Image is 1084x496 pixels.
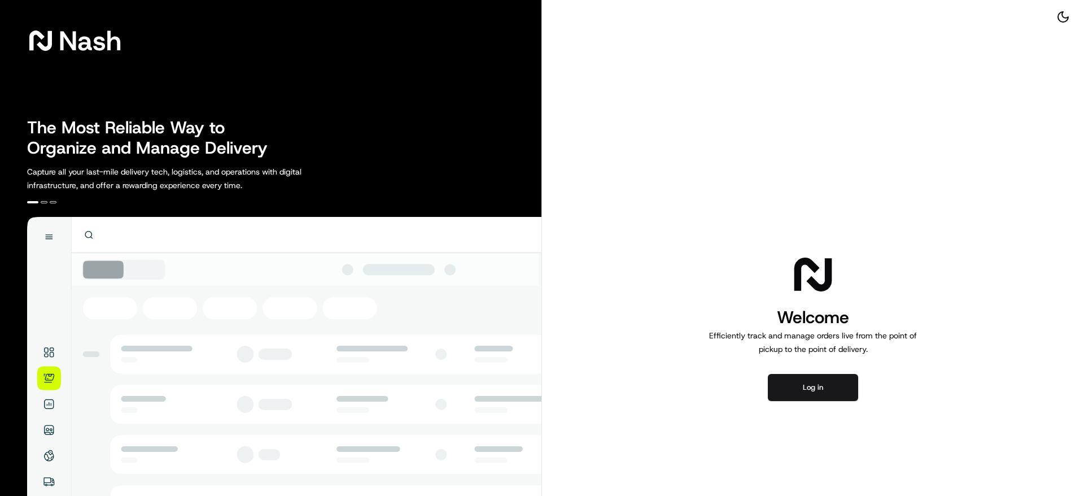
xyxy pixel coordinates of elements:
[705,306,921,329] h1: Welcome
[59,29,121,52] span: Nash
[27,165,352,192] p: Capture all your last-mile delivery tech, logistics, and operations with digital infrastructure, ...
[705,329,921,356] p: Efficiently track and manage orders live from the point of pickup to the point of delivery.
[27,118,280,158] h2: The Most Reliable Way to Organize and Manage Delivery
[768,374,858,401] button: Log in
